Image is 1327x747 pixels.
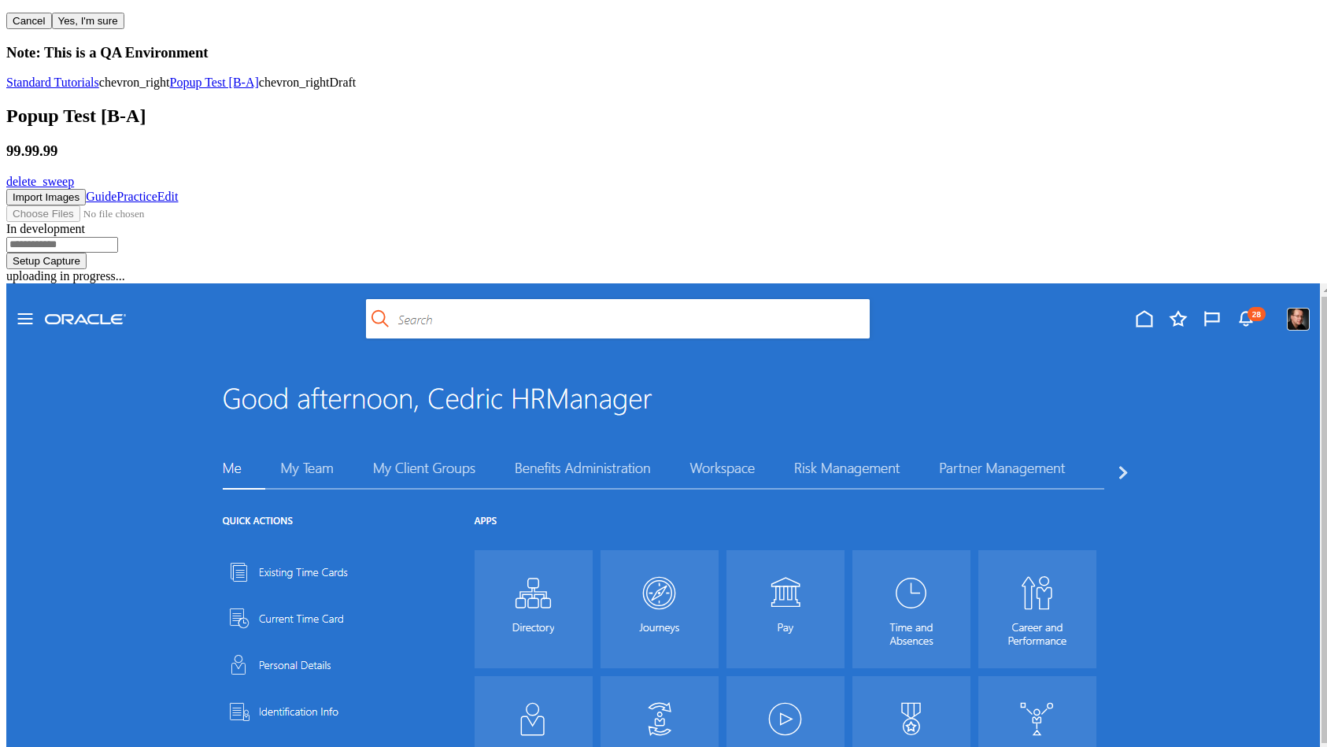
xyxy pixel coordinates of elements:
[99,76,170,89] span: chevron_right
[116,190,157,203] a: Practice
[6,175,74,188] a: delete_sweep
[6,76,99,89] a: Standard Tutorials
[259,76,330,89] span: chevron_right
[330,76,357,89] span: Draft
[52,13,124,29] button: Yes, I'm sure
[6,189,86,205] button: Import Images
[6,13,52,29] button: Cancel
[157,190,179,203] a: Edit
[86,190,116,203] a: Guide
[6,105,1321,127] h2: Popup Test [B-A]
[6,253,87,269] button: Setup Capture
[170,76,259,89] a: Popup Test [B-A]
[6,222,1321,236] div: In development
[6,44,1321,61] h3: Note: This is a QA Environment
[6,142,1321,160] h3: 99.99.99
[6,269,1321,283] div: uploading in progress...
